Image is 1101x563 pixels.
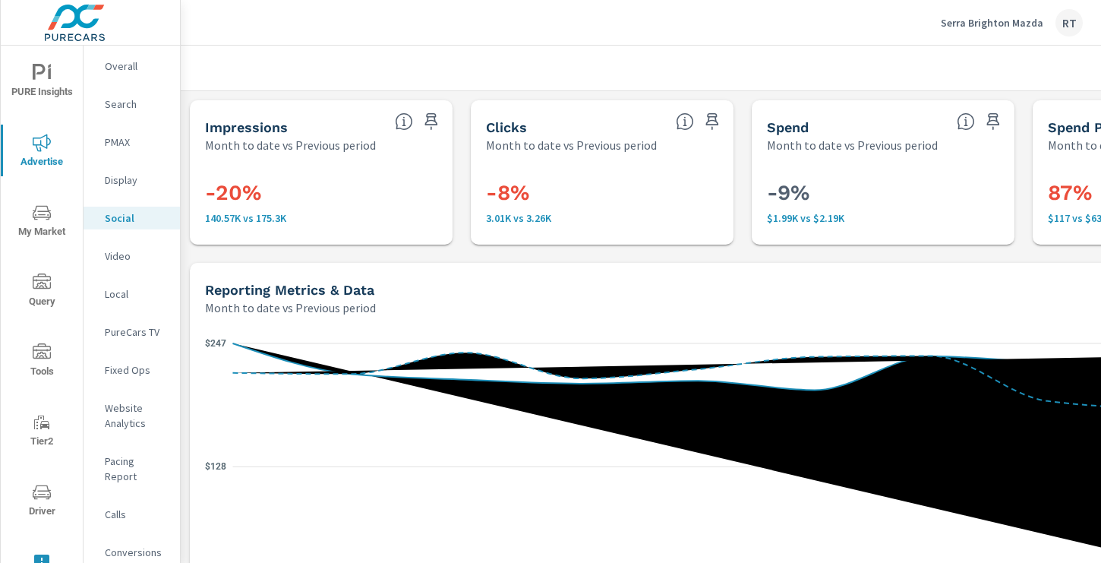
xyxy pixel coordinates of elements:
p: Search [105,96,168,112]
div: Social [84,207,180,229]
span: PURE Insights [5,64,78,101]
h5: Reporting Metrics & Data [205,282,374,298]
span: Save this to your personalized report [419,109,443,134]
div: Website Analytics [84,397,180,435]
span: Driver [5,483,78,520]
p: Month to date vs Previous period [486,136,657,154]
span: The number of times an ad was shown on your behalf. [395,112,413,131]
text: $128 [205,461,226,472]
div: Search [84,93,180,115]
p: Fixed Ops [105,362,168,378]
p: 3,006 vs 3,262 [486,212,718,224]
p: Local [105,286,168,302]
p: Month to date vs Previous period [205,136,376,154]
div: Overall [84,55,180,77]
p: Pacing Report [105,454,168,484]
p: 140.57K vs 175.3K [205,212,437,224]
h5: Impressions [205,119,288,135]
span: Advertise [5,134,78,171]
p: PureCars TV [105,324,168,340]
p: Calls [105,507,168,522]
h5: Spend [767,119,809,135]
div: Video [84,245,180,267]
span: Tools [5,343,78,381]
div: Fixed Ops [84,359,180,381]
h3: -8% [486,180,718,206]
p: Month to date vs Previous period [767,136,938,154]
span: Query [5,274,78,311]
span: The number of times an ad was clicked by a consumer. [676,112,694,131]
p: Website Analytics [105,400,168,431]
div: RT [1055,9,1083,36]
p: Conversions [105,545,168,560]
div: Display [84,169,180,191]
p: Overall [105,59,168,74]
span: The amount of money spent on advertising during the period. [957,112,975,131]
span: Save this to your personalized report [981,109,1005,134]
div: Pacing Report [84,450,180,488]
p: Display [105,172,168,188]
span: My Market [5,204,78,241]
h5: Clicks [486,119,527,135]
span: Save this to your personalized report [700,109,724,134]
h3: -9% [767,180,999,206]
text: $247 [205,338,226,349]
div: PMAX [84,131,180,153]
div: PureCars TV [84,321,180,343]
div: Local [84,283,180,305]
p: $1,988 vs $2,189 [767,212,999,224]
h3: -20% [205,180,437,206]
p: PMAX [105,134,168,150]
p: Serra Brighton Mazda [941,16,1043,30]
p: Video [105,248,168,264]
p: Month to date vs Previous period [205,299,376,317]
p: Social [105,210,168,226]
span: Tier2 [5,413,78,451]
div: Calls [84,503,180,526]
